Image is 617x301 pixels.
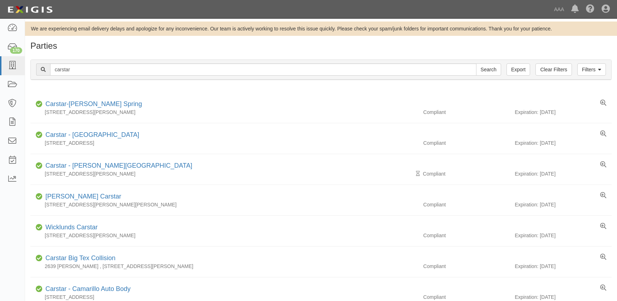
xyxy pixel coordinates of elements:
[30,232,418,239] div: [STREET_ADDRESS][PERSON_NAME]
[30,293,418,301] div: [STREET_ADDRESS]
[535,63,572,76] a: Clear Filters
[600,254,606,261] a: View results summary
[45,100,142,107] a: Carstar-[PERSON_NAME] Spring
[50,63,476,76] input: Search
[515,293,612,301] div: Expiration: [DATE]
[45,193,121,200] a: [PERSON_NAME] Carstar
[30,41,612,51] h1: Parties
[418,139,515,147] div: Compliant
[43,254,116,263] div: Carstar Big Tex Collision
[30,139,418,147] div: [STREET_ADDRESS]
[515,139,612,147] div: Expiration: [DATE]
[36,194,43,199] i: Compliant
[36,256,43,261] i: Compliant
[515,170,612,177] div: Expiration: [DATE]
[45,285,131,292] a: Carstar - Camarillo Auto Body
[515,201,612,208] div: Expiration: [DATE]
[36,163,43,168] i: Compliant
[30,109,418,116] div: [STREET_ADDRESS][PERSON_NAME]
[30,170,418,177] div: [STREET_ADDRESS][PERSON_NAME]
[418,232,515,239] div: Compliant
[418,201,515,208] div: Compliant
[45,254,116,262] a: Carstar Big Tex Collision
[515,109,612,116] div: Expiration: [DATE]
[600,130,606,138] a: View results summary
[418,293,515,301] div: Compliant
[515,232,612,239] div: Expiration: [DATE]
[476,63,501,76] input: Search
[45,224,98,231] a: Wicklunds Carstar
[418,170,515,177] div: Compliant
[25,25,617,32] div: We are experiencing email delivery delays and apologize for any inconvenience. Our team is active...
[5,3,55,16] img: logo-5460c22ac91f19d4615b14bd174203de0afe785f0fc80cf4dbbc73dc1793850b.png
[515,263,612,270] div: Expiration: [DATE]
[30,201,418,208] div: [STREET_ADDRESS][PERSON_NAME][PERSON_NAME]
[36,287,43,292] i: Compliant
[506,63,530,76] a: Export
[600,223,606,230] a: View results summary
[416,171,420,176] i: Pending Review
[36,133,43,138] i: Compliant
[586,5,594,14] i: Help Center - Complianz
[43,223,98,232] div: Wicklunds Carstar
[43,100,142,109] div: Carstar-Weldon Spring
[418,263,515,270] div: Compliant
[45,131,139,138] a: Carstar - [GEOGRAPHIC_DATA]
[418,109,515,116] div: Compliant
[45,162,192,169] a: Carstar - [PERSON_NAME][GEOGRAPHIC_DATA]
[600,161,606,168] a: View results summary
[600,100,606,107] a: View results summary
[36,225,43,230] i: Compliant
[550,2,568,16] a: AAA
[600,285,606,292] a: View results summary
[43,161,192,171] div: Carstar - Balch Springs
[43,192,121,201] div: Jungerman Carstar
[43,285,131,294] div: Carstar - Camarillo Auto Body
[36,102,43,107] i: Compliant
[600,192,606,199] a: View results summary
[43,130,139,140] div: Carstar - Lake Forest
[10,47,22,54] div: 170
[30,263,418,270] div: 2639 [PERSON_NAME] , [STREET_ADDRESS][PERSON_NAME]
[577,63,606,76] a: Filters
